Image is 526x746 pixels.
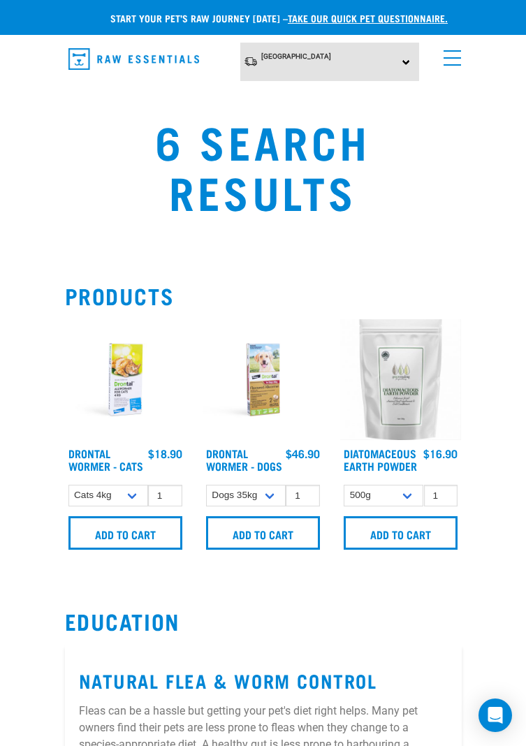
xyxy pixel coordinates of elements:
h2: Education [65,608,462,634]
h2: Products [65,283,462,308]
div: $16.90 [423,447,458,460]
span: [GEOGRAPHIC_DATA] [261,52,331,60]
input: 1 [424,485,458,506]
a: menu [437,42,462,67]
a: Drontal Wormer - Cats [68,450,143,469]
img: Diatomaceous earth [340,319,461,440]
a: Drontal Wormer - Dogs [206,450,282,469]
img: van-moving.png [244,56,258,67]
div: $46.90 [286,447,320,460]
a: Diatomaceous Earth Powder [344,450,417,469]
input: Add to cart [344,516,458,550]
input: 1 [286,485,320,506]
img: Raw Essentials Logo [68,48,199,70]
div: $18.90 [148,447,182,460]
input: Add to cart [68,516,182,550]
img: RE Product Shoot 2023 Nov8661 [203,319,323,440]
a: Natural Flea & Worm Control [79,675,377,685]
img: RE Product Shoot 2023 Nov8662 [65,319,186,440]
input: Add to cart [206,516,320,550]
h1: 6 Search Results [65,115,462,216]
div: Open Intercom Messenger [478,699,512,732]
input: 1 [148,485,182,506]
a: take our quick pet questionnaire. [288,15,448,20]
